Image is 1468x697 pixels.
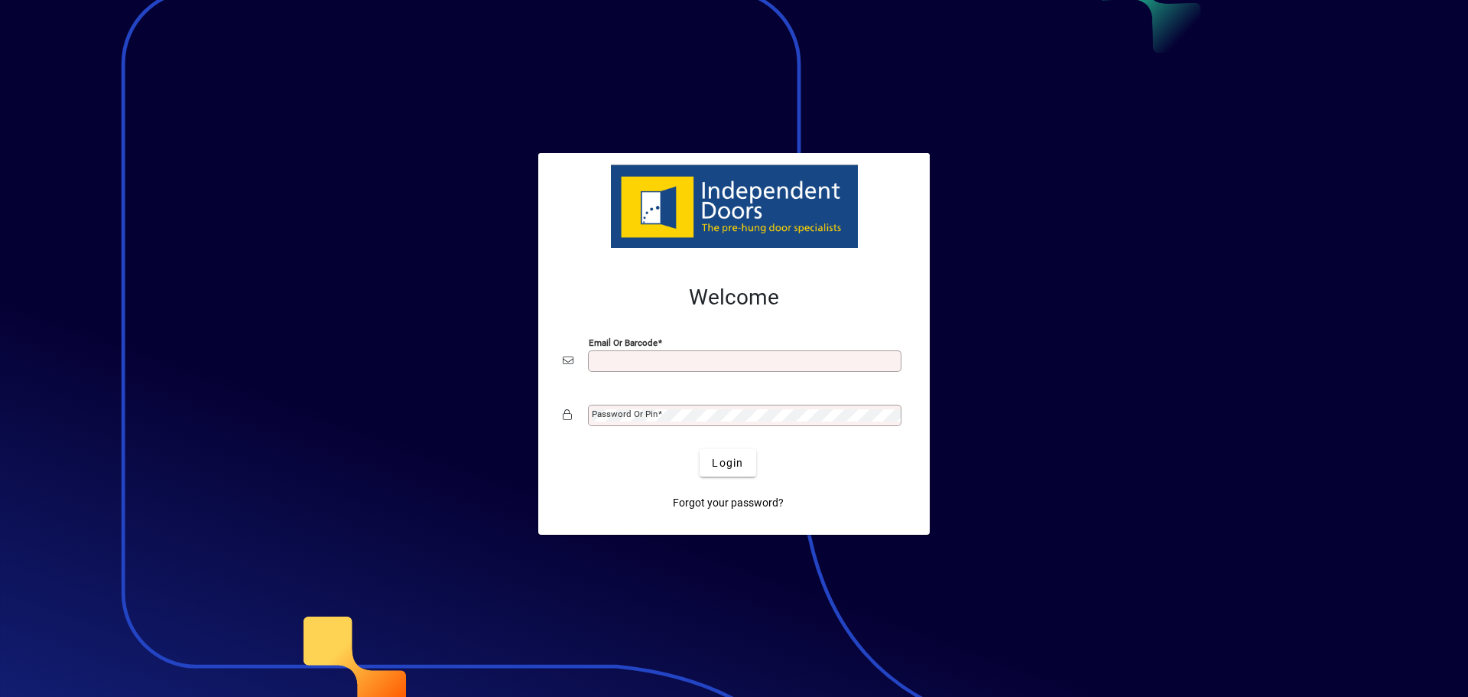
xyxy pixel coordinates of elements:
mat-label: Email or Barcode [589,337,658,348]
mat-label: Password or Pin [592,409,658,419]
button: Login [700,449,755,477]
span: Forgot your password? [673,495,784,511]
a: Forgot your password? [667,489,790,516]
span: Login [712,455,743,471]
h2: Welcome [563,285,905,311]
